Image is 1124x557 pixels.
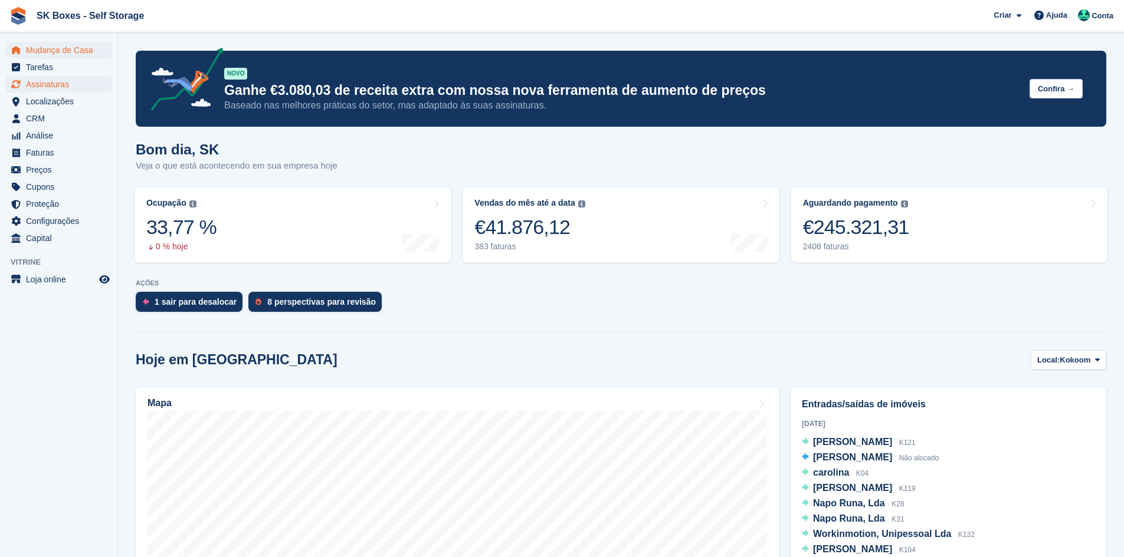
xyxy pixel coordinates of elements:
[155,297,237,306] div: 1 sair para desalocar
[802,450,939,466] a: [PERSON_NAME] Não alocado
[26,76,97,93] span: Assinaturas
[899,439,916,447] span: K121
[26,213,97,229] span: Configurações
[248,292,388,318] a: 8 perspectivas para revisão
[1092,10,1113,22] span: Conta
[899,546,916,554] span: K104
[6,230,112,246] a: menu
[267,297,376,306] div: 8 perspectivas para revisão
[136,141,337,157] h1: Bom dia, SK
[802,435,916,450] a: [PERSON_NAME] K121
[224,82,1020,99] p: Ganhe €3.080,03 de receita extra com nossa nova ferramenta de aumento de preços
[97,272,112,286] a: Loja de pré-visualização
[26,179,97,195] span: Cupons
[1030,79,1083,98] button: Confira →
[803,215,909,239] div: €245.321,31
[1078,9,1090,21] img: SK Boxes - Comercial
[6,110,112,127] a: menu
[813,529,951,539] span: Workinmotion, Unipessoal Lda
[6,144,112,161] a: menu
[26,93,97,110] span: Localizações
[803,198,898,208] div: Aguardando pagamento
[813,513,885,523] span: Napo Runa, Lda
[958,530,975,539] span: K132
[136,159,337,173] p: Veja o que está acontecendo em sua empresa hoje
[578,200,585,207] img: icon-info-grey-7440780725fd019a000dd9b08b2336e03edf1995a4989e88bcd33f0948082b44.svg
[813,498,885,508] span: Napo Runa, Lda
[802,527,975,542] a: Workinmotion, Unipessoal Lda K132
[136,352,337,368] h2: Hoje em [GEOGRAPHIC_DATA]
[1046,9,1067,21] span: Ajuda
[474,198,575,208] div: Vendas do mês até a data
[224,68,247,80] div: NOVO
[6,196,112,212] a: menu
[26,127,97,144] span: Análise
[148,398,172,408] h2: Mapa
[143,298,149,305] img: move_outs_to_deallocate_icon-f764333ba52eb49d3ac5e1228854f67142a1ed5810a6f6cc68b1a99e826820c5.svg
[26,196,97,212] span: Proteção
[255,298,261,305] img: prospect-51fa495bee0391a8d652442698ab0144808aea92771e9ea1ae160a38d050c398.svg
[26,271,97,288] span: Loja online
[1060,354,1090,366] span: Kokoom
[813,467,849,477] span: carolina
[141,48,224,115] img: price-adjustments-announcement-icon-8257ccfd72463d97f412b2fc003d46551f7dbcb40ab6d574587a9cd5c0d94...
[6,179,112,195] a: menu
[136,279,1106,287] p: AÇÕES
[802,496,905,512] a: Napo Runa, Lda K28
[146,242,217,252] div: 0 % hoje
[26,42,97,58] span: Mudança de Casa
[224,99,1020,112] p: Baseado nas melhores práticas do setor, mas adaptado às suas assinaturas.
[1031,350,1106,370] button: Local: Kokoom
[6,76,112,93] a: menu
[6,271,112,288] a: menu
[463,187,779,262] a: Vendas do mês até a data €41.876,12 383 faturas
[6,213,112,229] a: menu
[146,198,186,208] div: Ocupação
[802,466,869,481] a: carolina K04
[189,200,196,207] img: icon-info-grey-7440780725fd019a000dd9b08b2336e03edf1995a4989e88bcd33f0948082b44.svg
[802,397,1095,411] h2: Entradas/saídas de imóveis
[6,127,112,144] a: menu
[813,544,892,554] span: [PERSON_NAME]
[813,437,892,447] span: [PERSON_NAME]
[6,162,112,178] a: menu
[791,187,1107,262] a: Aguardando pagamento €245.321,31 2408 faturas
[892,500,904,508] span: K28
[994,9,1011,21] span: Criar
[899,485,916,493] span: K119
[26,110,97,127] span: CRM
[856,469,869,477] span: K04
[1037,354,1060,366] span: Local:
[474,242,585,252] div: 383 faturas
[26,144,97,161] span: Faturas
[135,187,451,262] a: Ocupação 33,77 % 0 % hoje
[802,418,1095,429] div: [DATE]
[813,452,892,462] span: [PERSON_NAME]
[32,6,149,25] a: SK Boxes - Self Storage
[26,230,97,246] span: Capital
[136,292,248,318] a: 1 sair para desalocar
[26,162,97,178] span: Preços
[802,481,916,496] a: [PERSON_NAME] K119
[6,59,112,75] a: menu
[11,256,117,268] span: Vitrine
[474,215,585,239] div: €41.876,12
[146,215,217,239] div: 33,77 %
[901,200,908,207] img: icon-info-grey-7440780725fd019a000dd9b08b2336e03edf1995a4989e88bcd33f0948082b44.svg
[6,42,112,58] a: menu
[802,512,905,527] a: Napo Runa, Lda K31
[803,242,909,252] div: 2408 faturas
[813,483,892,493] span: [PERSON_NAME]
[899,454,939,462] span: Não alocado
[892,515,904,523] span: K31
[6,93,112,110] a: menu
[26,59,97,75] span: Tarefas
[9,7,27,25] img: stora-icon-8386f47178a22dfd0bd8f6a31ec36ba5ce8667c1dd55bd0f319d3a0aa187defe.svg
